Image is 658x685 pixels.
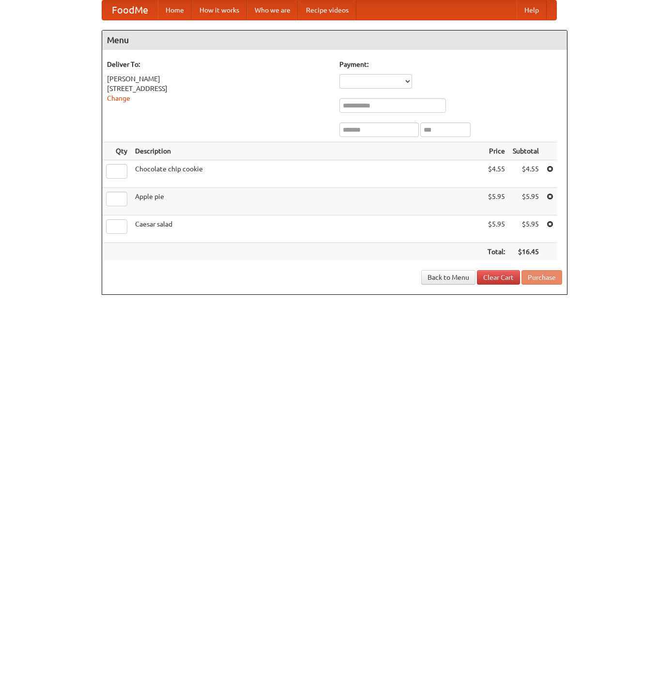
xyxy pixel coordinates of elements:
[131,188,484,215] td: Apple pie
[484,160,509,188] td: $4.55
[107,94,130,102] a: Change
[484,142,509,160] th: Price
[509,215,543,243] td: $5.95
[509,243,543,261] th: $16.45
[509,160,543,188] td: $4.55
[102,30,567,50] h4: Menu
[509,142,543,160] th: Subtotal
[298,0,356,20] a: Recipe videos
[521,270,562,285] button: Purchase
[107,74,330,84] div: [PERSON_NAME]
[339,60,562,69] h5: Payment:
[484,215,509,243] td: $5.95
[477,270,520,285] a: Clear Cart
[517,0,547,20] a: Help
[158,0,192,20] a: Home
[484,243,509,261] th: Total:
[131,142,484,160] th: Description
[509,188,543,215] td: $5.95
[192,0,247,20] a: How it works
[131,160,484,188] td: Chocolate chip cookie
[247,0,298,20] a: Who we are
[107,84,330,93] div: [STREET_ADDRESS]
[131,215,484,243] td: Caesar salad
[107,60,330,69] h5: Deliver To:
[421,270,475,285] a: Back to Menu
[102,142,131,160] th: Qty
[484,188,509,215] td: $5.95
[102,0,158,20] a: FoodMe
